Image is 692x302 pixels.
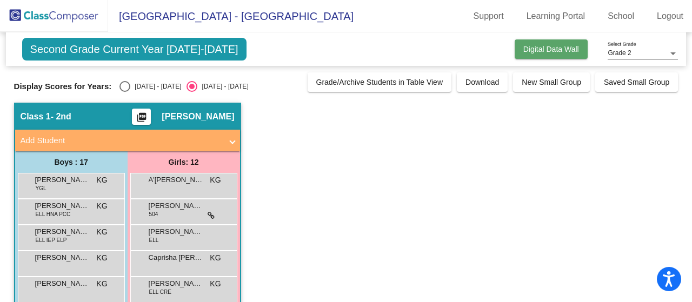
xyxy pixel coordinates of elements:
span: Grade 2 [608,49,631,57]
span: New Small Group [522,78,581,86]
span: KG [96,200,107,212]
span: Class 1 [21,111,51,122]
button: Saved Small Group [595,72,678,92]
mat-radio-group: Select an option [119,81,248,92]
a: Logout [648,8,692,25]
span: [PERSON_NAME] [35,226,89,237]
a: Support [465,8,513,25]
a: Learning Portal [518,8,594,25]
span: [PERSON_NAME] [35,278,89,289]
span: Saved Small Group [604,78,669,86]
span: [PERSON_NAME] [35,175,89,185]
div: Boys : 17 [15,151,128,173]
div: [DATE] - [DATE] [197,82,248,91]
span: - 2nd [51,111,71,122]
span: Display Scores for Years: [14,82,112,91]
mat-icon: picture_as_pdf [135,112,148,127]
span: A'[PERSON_NAME] [149,175,203,185]
span: KG [210,252,221,264]
span: ELL [149,236,159,244]
mat-expansion-panel-header: Add Student [15,130,240,151]
span: KG [96,175,107,186]
span: KG [210,175,221,186]
span: ELL CRE [149,288,171,296]
span: 504 [149,210,158,218]
span: Download [465,78,499,86]
span: ELL HNA PCC [36,210,71,218]
span: [PERSON_NAME] [162,111,234,122]
mat-panel-title: Add Student [21,135,222,147]
span: KG [96,226,107,238]
span: [PERSON_NAME] [149,200,203,211]
span: [PERSON_NAME] [35,252,89,263]
div: Girls: 12 [128,151,240,173]
button: Digital Data Wall [515,39,588,59]
span: Grade/Archive Students in Table View [316,78,443,86]
button: Download [457,72,508,92]
button: Grade/Archive Students in Table View [308,72,452,92]
span: KG [210,278,221,290]
span: [PERSON_NAME] Villa [35,200,89,211]
span: Caprisha [PERSON_NAME] [149,252,203,263]
span: YGL [36,184,46,192]
span: KG [96,278,107,290]
span: Second Grade Current Year [DATE]-[DATE] [22,38,247,61]
span: ELL IEP ELP [36,236,67,244]
button: New Small Group [513,72,590,92]
span: [PERSON_NAME] [149,226,203,237]
span: [GEOGRAPHIC_DATA] - [GEOGRAPHIC_DATA] [108,8,354,25]
span: [PERSON_NAME] [149,278,203,289]
span: Digital Data Wall [523,45,579,53]
a: School [599,8,643,25]
div: [DATE] - [DATE] [130,82,181,91]
span: KG [96,252,107,264]
button: Print Students Details [132,109,151,125]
